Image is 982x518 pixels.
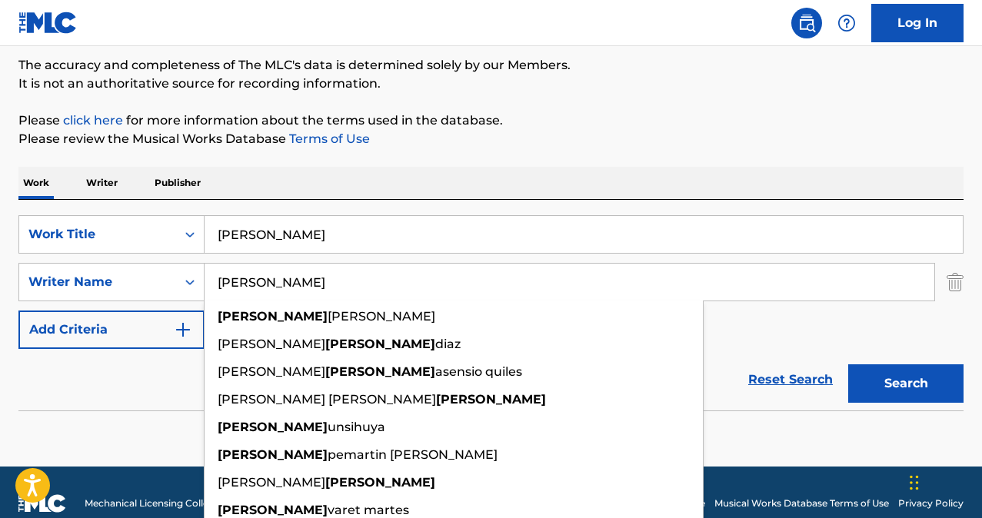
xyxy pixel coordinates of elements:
[837,14,856,32] img: help
[18,494,66,513] img: logo
[82,167,122,199] p: Writer
[218,309,328,324] strong: [PERSON_NAME]
[218,392,436,407] span: [PERSON_NAME] [PERSON_NAME]
[18,310,205,349] button: Add Criteria
[714,496,889,510] a: Musical Works Database Terms of Use
[218,337,325,351] span: [PERSON_NAME]
[797,14,816,32] img: search
[218,475,325,490] span: [PERSON_NAME]
[18,111,964,130] p: Please for more information about the terms used in the database.
[905,444,982,518] iframe: Chat Widget
[435,364,522,379] span: asensio quiles
[328,420,385,434] span: unsihuya
[325,337,435,351] strong: [PERSON_NAME]
[18,167,54,199] p: Work
[741,363,841,397] a: Reset Search
[63,113,123,128] a: click here
[436,392,546,407] strong: [PERSON_NAME]
[18,12,78,34] img: MLC Logo
[218,503,328,517] strong: [PERSON_NAME]
[150,167,205,199] p: Publisher
[328,309,435,324] span: [PERSON_NAME]
[18,56,964,75] p: The accuracy and completeness of The MLC's data is determined solely by our Members.
[174,320,192,339] img: 9d2ae6d4665cec9f34b9.svg
[85,496,263,510] span: Mechanical Licensing Collective © 2025
[910,460,919,506] div: Drag
[286,131,370,146] a: Terms of Use
[831,8,862,38] div: Help
[18,75,964,93] p: It is not an authoritative source for recording information.
[218,364,325,379] span: [PERSON_NAME]
[328,503,409,517] span: varet martes
[871,4,964,42] a: Log In
[898,496,964,510] a: Privacy Policy
[791,8,822,38] a: Public Search
[947,263,964,301] img: Delete Criterion
[28,273,167,291] div: Writer Name
[328,447,498,462] span: pemartin [PERSON_NAME]
[435,337,461,351] span: diaz
[848,364,964,403] button: Search
[18,130,964,148] p: Please review the Musical Works Database
[218,447,328,462] strong: [PERSON_NAME]
[325,364,435,379] strong: [PERSON_NAME]
[218,420,328,434] strong: [PERSON_NAME]
[18,215,964,410] form: Search Form
[325,475,435,490] strong: [PERSON_NAME]
[28,225,167,244] div: Work Title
